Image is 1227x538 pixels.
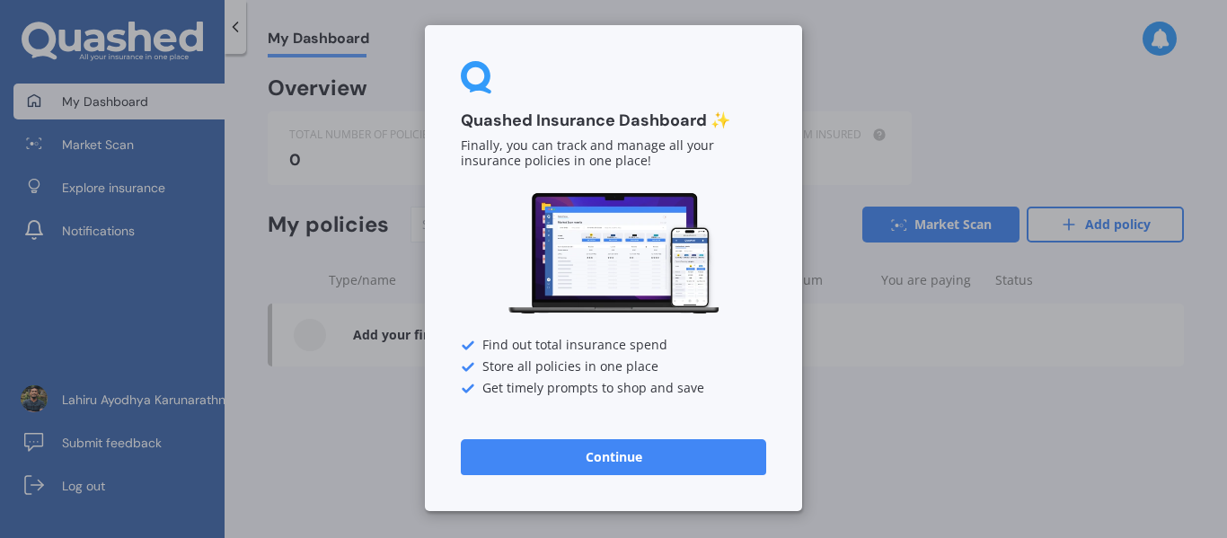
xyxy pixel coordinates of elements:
[461,360,766,375] div: Store all policies in one place
[461,110,766,131] h3: Quashed Insurance Dashboard ✨
[461,382,766,396] div: Get timely prompts to shop and save
[461,439,766,475] button: Continue
[461,339,766,353] div: Find out total insurance spend
[461,138,766,169] p: Finally, you can track and manage all your insurance policies in one place!
[506,190,721,317] img: Dashboard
